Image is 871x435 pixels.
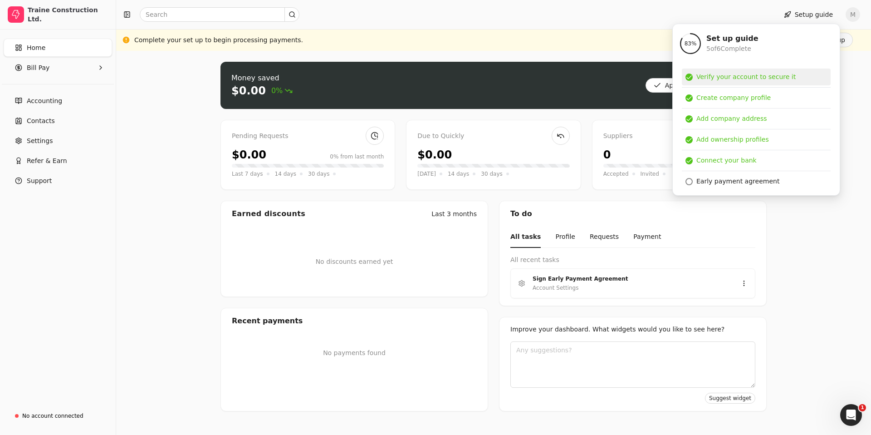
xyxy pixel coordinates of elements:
button: All tasks [510,227,541,248]
div: Recent payments [221,308,488,334]
a: Settings [4,132,112,150]
span: 83 % [685,40,697,48]
span: Accounting [27,96,62,106]
button: Bill Pay [4,59,112,77]
button: Payment [633,227,661,248]
span: Bill Pay [27,63,49,73]
div: Connect your bank [696,156,757,165]
span: 14 days [275,169,296,178]
div: Setup guide [672,24,840,196]
span: Last 7 days [232,169,263,178]
div: 5 of 6 Complete [706,44,758,54]
span: Settings [27,136,53,146]
div: Due to Quickly [417,131,569,141]
div: Add company address [696,114,767,124]
span: Refer & Earn [27,156,67,166]
div: Sign Early Payment Agreement [533,274,726,283]
span: Support [27,176,52,186]
span: 30 days [308,169,329,178]
div: No discounts earned yet [316,242,393,281]
div: 0 [603,147,611,163]
div: Early payment agreement [696,177,779,186]
button: Requests [590,227,619,248]
span: 0% [271,85,293,96]
div: All recent tasks [510,255,755,265]
button: M [846,7,860,22]
button: Support [4,172,112,190]
div: Pending Requests [232,131,384,141]
span: [DATE] [417,169,436,178]
div: Earned discounts [232,208,305,219]
a: No account connected [4,408,112,424]
div: $0.00 [417,147,452,163]
div: Last 3 months [431,209,477,219]
div: $0.00 [231,84,266,98]
div: Money saved [231,73,293,84]
div: Add ownership profiles [696,135,769,144]
div: Traine Construction Ltd. [28,5,108,24]
div: Set up guide [706,33,758,44]
a: Contacts [4,112,112,130]
div: 0% from last month [330,153,384,161]
div: Complete your set up to begin processing payments. [134,35,303,45]
span: Invited [641,169,659,178]
div: $0.00 [232,147,266,163]
div: Create company profile [696,93,771,103]
button: Refer & Earn [4,152,112,170]
div: Suppliers [603,131,755,141]
a: Home [4,39,112,57]
div: To do [499,201,766,227]
iframe: Intercom live chat [840,404,862,426]
button: Profile [555,227,575,248]
div: Verify your account to secure it [696,72,796,82]
p: No payments found [232,348,477,358]
span: Contacts [27,116,55,126]
input: Search [140,7,299,22]
div: No account connected [22,412,83,420]
button: Suggest widget [705,393,755,404]
button: Setup guide [777,7,840,22]
a: Accounting [4,92,112,110]
div: Account Settings [533,283,578,292]
span: 1 [859,404,866,411]
span: Accepted [603,169,629,178]
button: Approve bills [646,78,714,93]
span: 30 days [481,169,502,178]
span: Home [27,43,45,53]
div: Improve your dashboard. What widgets would you like to see here? [510,325,755,334]
span: 14 days [448,169,469,178]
